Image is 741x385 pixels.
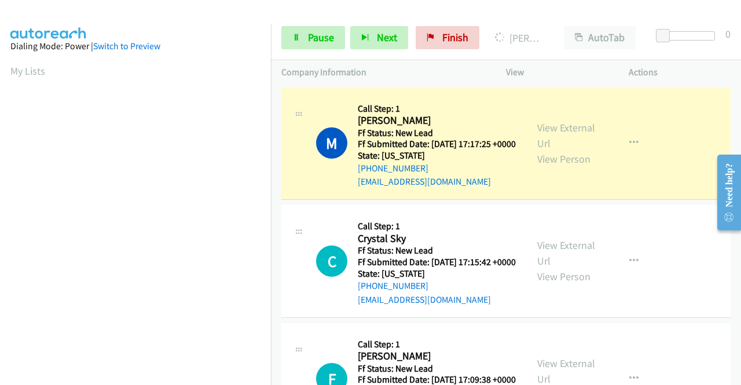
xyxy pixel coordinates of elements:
[358,245,516,256] h5: Ff Status: New Lead
[316,245,347,277] div: The call is yet to be attempted
[358,138,516,150] h5: Ff Submitted Date: [DATE] 17:17:25 +0000
[377,31,397,44] span: Next
[629,65,731,79] p: Actions
[358,163,428,174] a: [PHONE_NUMBER]
[281,65,485,79] p: Company Information
[358,339,516,350] h5: Call Step: 1
[358,221,516,232] h5: Call Step: 1
[358,103,516,115] h5: Call Step: 1
[358,280,428,291] a: [PHONE_NUMBER]
[358,350,512,363] h2: [PERSON_NAME]
[358,176,491,187] a: [EMAIL_ADDRESS][DOMAIN_NAME]
[10,64,45,78] a: My Lists
[708,146,741,239] iframe: Resource Center
[281,26,345,49] a: Pause
[358,114,512,127] h2: [PERSON_NAME]
[358,150,516,162] h5: State: [US_STATE]
[537,152,590,166] a: View Person
[506,65,608,79] p: View
[358,127,516,139] h5: Ff Status: New Lead
[662,31,715,41] div: Delay between calls (in seconds)
[358,256,516,268] h5: Ff Submitted Date: [DATE] 17:15:42 +0000
[537,239,595,267] a: View External Url
[350,26,408,49] button: Next
[358,294,491,305] a: [EMAIL_ADDRESS][DOMAIN_NAME]
[564,26,636,49] button: AutoTab
[10,39,261,53] div: Dialing Mode: Power |
[93,41,160,52] a: Switch to Preview
[537,270,590,283] a: View Person
[308,31,334,44] span: Pause
[442,31,468,44] span: Finish
[725,26,731,42] div: 0
[495,30,543,46] p: [PERSON_NAME]
[316,245,347,277] h1: C
[358,363,516,375] h5: Ff Status: New Lead
[358,268,516,280] h5: State: [US_STATE]
[316,127,347,159] h1: M
[358,232,512,245] h2: Crystal Sky
[416,26,479,49] a: Finish
[537,121,595,150] a: View External Url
